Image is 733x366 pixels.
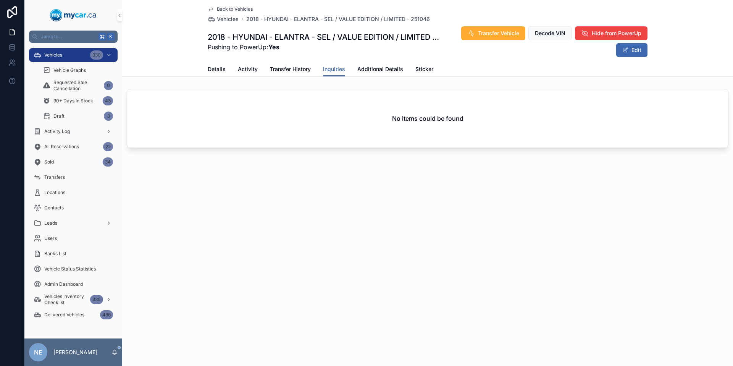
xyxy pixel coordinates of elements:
span: Vehicles Inventory Checklist [44,293,87,306]
h2: No items could be found [392,114,463,123]
span: Leads [44,220,57,226]
a: Vehicles [208,15,239,23]
a: Sticker [415,62,433,78]
span: Decode VIN [535,29,565,37]
span: Vehicle Status Statistics [44,266,96,272]
a: Transfer History [270,62,311,78]
span: Pushing to PowerUp: [208,42,441,52]
span: Locations [44,189,65,196]
a: Vehicle Graphs [38,63,118,77]
button: Transfer Vehicle [461,26,525,40]
span: All Reservations [44,144,79,150]
div: 0 [104,81,113,90]
span: Users [44,235,57,241]
p: [PERSON_NAME] [53,348,97,356]
a: Draft3 [38,109,118,123]
a: All Reservations22 [29,140,118,154]
a: Locations [29,186,118,199]
a: Vehicles Inventory Checklist330 [29,293,118,306]
a: Requested Sale Cancellation0 [38,79,118,92]
span: Additional Details [357,65,403,73]
span: Contacts [44,205,64,211]
div: 466 [100,310,113,319]
span: Details [208,65,226,73]
span: 90+ Days In Stock [53,98,93,104]
a: Admin Dashboard [29,277,118,291]
span: Admin Dashboard [44,281,83,287]
div: 43 [103,96,113,105]
button: Edit [616,43,647,57]
span: Activity [238,65,258,73]
a: Back to Vehicles [208,6,253,12]
a: Inquiries [323,62,345,77]
a: Contacts [29,201,118,215]
span: Banks List [44,251,66,257]
span: Transfer History [270,65,311,73]
div: 330 [90,295,103,304]
span: Vehicles [217,15,239,23]
div: scrollable content [24,43,122,332]
strong: Yes [268,43,279,51]
span: Back to Vehicles [217,6,253,12]
span: Requested Sale Cancellation [53,79,101,92]
span: Inquiries [323,65,345,73]
a: Vehicle Status Statistics [29,262,118,276]
a: Vehicles330 [29,48,118,62]
button: Hide from PowerUp [575,26,647,40]
a: Activity Log [29,125,118,138]
span: Sticker [415,65,433,73]
span: NE [34,348,42,357]
button: Jump to...K [29,31,118,43]
a: 90+ Days In Stock43 [38,94,118,108]
div: 34 [103,157,113,167]
a: Transfers [29,170,118,184]
span: Transfers [44,174,65,180]
div: 3 [104,112,113,121]
a: Activity [238,62,258,78]
span: Vehicles [44,52,62,58]
span: Draft [53,113,65,119]
span: Vehicle Graphs [53,67,86,73]
span: K [108,34,114,40]
span: Delivered Vehicles [44,312,84,318]
div: 330 [90,50,103,60]
a: 2018 - HYUNDAI - ELANTRA - SEL / VALUE EDITION / LIMITED - 251046 [246,15,430,23]
h1: 2018 - HYUNDAI - ELANTRA - SEL / VALUE EDITION / LIMITED - 251046 [208,32,441,42]
a: Sold34 [29,155,118,169]
a: Leads [29,216,118,230]
span: Activity Log [44,128,70,134]
img: App logo [50,9,97,21]
div: 22 [103,142,113,151]
span: Sold [44,159,54,165]
a: Banks List [29,247,118,261]
span: Jump to... [41,34,95,40]
a: Delivered Vehicles466 [29,308,118,322]
a: Details [208,62,226,78]
a: Users [29,232,118,245]
a: Additional Details [357,62,403,78]
button: Decode VIN [528,26,572,40]
span: Hide from PowerUp [592,29,641,37]
span: Transfer Vehicle [478,29,519,37]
